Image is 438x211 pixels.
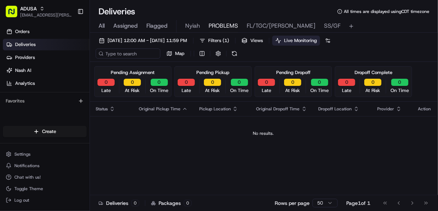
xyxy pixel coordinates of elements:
button: ADUSA[EMAIL_ADDRESS][PERSON_NAME][DOMAIN_NAME] [3,3,74,20]
button: 0 [311,79,328,86]
div: Deliveries [99,199,139,207]
span: Late [101,87,111,94]
span: On Time [150,87,168,94]
div: Pending Pickup [197,69,230,76]
span: On Time [310,87,329,94]
div: Action [418,106,431,112]
span: Nyiah [185,22,200,30]
div: Dropoff Complete [355,69,392,76]
span: Live Monitoring [284,37,317,44]
button: Live Monitoring [272,36,320,46]
span: SS/GF [324,22,341,30]
button: Start new chat [122,71,131,79]
span: [DATE] 12:00 AM - [DATE] 11:59 PM [108,37,187,44]
button: ADUSA [20,5,37,12]
a: 📗Knowledge Base [4,101,58,114]
h1: Deliveries [99,6,135,17]
a: Orders [3,26,90,37]
span: At Risk [125,87,140,94]
button: 0 [284,79,301,86]
span: Late [342,87,351,94]
span: Deliveries [15,41,36,48]
a: Nash AI [3,65,90,76]
span: Filters [208,37,229,44]
span: Providers [15,54,35,61]
span: On Time [230,87,248,94]
p: Rows per page [275,199,310,207]
button: 0 [231,79,248,86]
input: Clear [19,46,119,54]
button: Refresh [229,49,239,59]
button: [EMAIL_ADDRESS][PERSON_NAME][DOMAIN_NAME] [20,12,72,18]
span: Create [42,128,56,135]
span: Original Dropoff Time [256,106,300,112]
span: Knowledge Base [14,104,55,111]
button: 0 [258,79,275,86]
div: Packages [151,199,192,207]
button: Log out [3,195,87,205]
span: Map [175,50,184,57]
span: Settings [14,151,31,157]
span: Notifications [14,163,40,169]
div: Pending Pickup0Late0At Risk0On Time [174,66,252,97]
span: Chat with us! [14,174,41,180]
a: 💻API Documentation [58,101,118,114]
span: Log out [14,197,29,203]
div: Pending Assignment [111,69,155,76]
span: ( 1 ) [223,37,229,44]
a: Analytics [3,78,90,89]
div: 💻 [61,105,67,111]
img: Nash [7,7,22,22]
div: Favorites [3,95,87,107]
button: Map [163,49,188,59]
span: Views [250,37,263,44]
span: FL/TGC/[PERSON_NAME] [247,22,315,30]
button: 0 [391,79,409,86]
button: 0 [364,79,382,86]
a: Providers [3,52,90,63]
div: 0 [131,200,139,206]
div: Page 1 of 1 [346,199,370,207]
span: Pylon [72,122,87,127]
span: At Risk [286,87,300,94]
span: On Time [391,87,409,94]
button: Chat with us! [3,172,87,182]
button: 0 [97,79,115,86]
button: 0 [124,79,141,86]
button: 0 [151,79,168,86]
div: Dropoff Complete0Late0At Risk0On Time [335,66,412,97]
div: 📗 [7,105,13,111]
button: 0 [338,79,355,86]
span: PROBLEMS [209,22,238,30]
button: Notifications [3,161,87,171]
div: Start new chat [24,69,118,76]
span: Status [96,106,108,112]
button: 0 [204,79,221,86]
button: [DATE] 12:00 AM - [DATE] 11:59 PM [96,36,190,46]
span: At Risk [366,87,380,94]
span: Analytics [15,80,35,87]
div: Pending Dropoff [276,69,310,76]
span: All times are displayed using CDT timezone [344,9,429,14]
button: Views [238,36,266,46]
span: Assigned [113,22,138,30]
span: Dropoff Location [319,106,352,112]
span: Orders [15,28,29,35]
span: Provider [378,106,394,112]
span: Late [182,87,191,94]
button: Settings [3,149,87,159]
span: Flagged [146,22,168,30]
span: Nash AI [15,67,31,74]
span: Toggle Theme [14,186,43,192]
span: Pickup Location [199,106,231,112]
div: 0 [184,200,192,206]
button: 0 [178,79,195,86]
p: Welcome 👋 [7,29,131,40]
span: Original Pickup Time [139,106,181,112]
a: Powered byPylon [51,121,87,127]
div: We're available if you need us! [24,76,91,82]
div: Pending Assignment0Late0At Risk0On Time [94,66,172,97]
span: API Documentation [68,104,115,111]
